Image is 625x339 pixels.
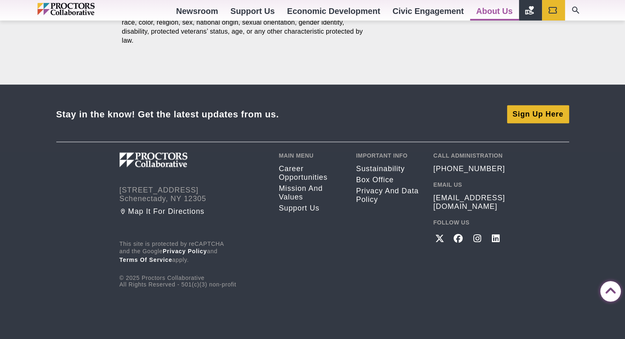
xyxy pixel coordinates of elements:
img: Proctors logo [120,152,231,167]
a: Terms of Service [120,257,173,263]
address: [STREET_ADDRESS] Schenectady, NY 12305 [120,186,267,203]
a: Privacy Policy [163,248,207,254]
p: This site is protected by reCAPTCHA and the Google and apply. [120,241,267,264]
a: Map it for directions [120,207,267,216]
a: Back to Top [600,282,617,298]
a: [EMAIL_ADDRESS][DOMAIN_NAME] [433,194,505,211]
a: Box Office [356,176,421,184]
a: Support Us [279,204,344,213]
a: Career opportunities [279,165,344,182]
div: © 2025 Proctors Collaborative All Rights Reserved - 501(c)(3) non-profit [120,241,267,288]
a: Sustainability [356,165,421,173]
h2: Email Us [433,181,505,188]
h2: Follow Us [433,219,505,226]
h2: Main Menu [279,152,344,159]
img: Proctors logo [37,3,130,15]
div: Stay in the know! Get the latest updates from us. [56,109,279,120]
h2: Call Administration [433,152,505,159]
a: Privacy and Data Policy [356,187,421,204]
a: Mission and Values [279,184,344,202]
a: Sign Up Here [507,105,569,123]
a: [PHONE_NUMBER] [433,165,505,173]
h2: Important Info [356,152,421,159]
